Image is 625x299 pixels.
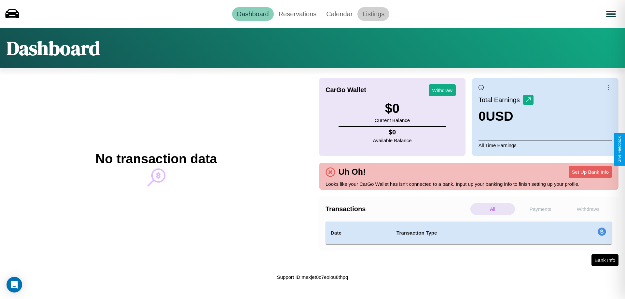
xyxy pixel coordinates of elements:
p: Current Balance [375,116,410,125]
h2: No transaction data [95,152,217,166]
p: Support ID: mexjet0c7eoiou8thpq [277,273,348,281]
p: Looks like your CarGo Wallet has isn't connected to a bank. Input up your banking info to finish ... [326,180,612,188]
h4: $ 0 [373,129,412,136]
table: simple table [326,222,612,244]
a: Reservations [274,7,322,21]
button: Bank Info [591,254,618,266]
h4: Date [331,229,386,237]
h4: Uh Oh! [335,167,369,177]
h3: 0 USD [479,109,534,124]
div: Give Feedback [617,136,622,163]
a: Calendar [321,7,357,21]
a: Listings [357,7,389,21]
button: Set Up Bank Info [569,166,612,178]
h3: $ 0 [375,101,410,116]
p: All Time Earnings [479,141,612,150]
a: Dashboard [232,7,274,21]
p: Payments [518,203,563,215]
h4: CarGo Wallet [326,86,366,94]
button: Open menu [602,5,620,23]
h4: Transaction Type [396,229,544,237]
p: Total Earnings [479,94,523,106]
h1: Dashboard [7,35,100,61]
h4: Transactions [326,205,469,213]
div: Open Intercom Messenger [7,277,22,292]
p: Available Balance [373,136,412,145]
p: All [470,203,515,215]
p: Withdraws [566,203,610,215]
button: Withdraw [429,84,456,96]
